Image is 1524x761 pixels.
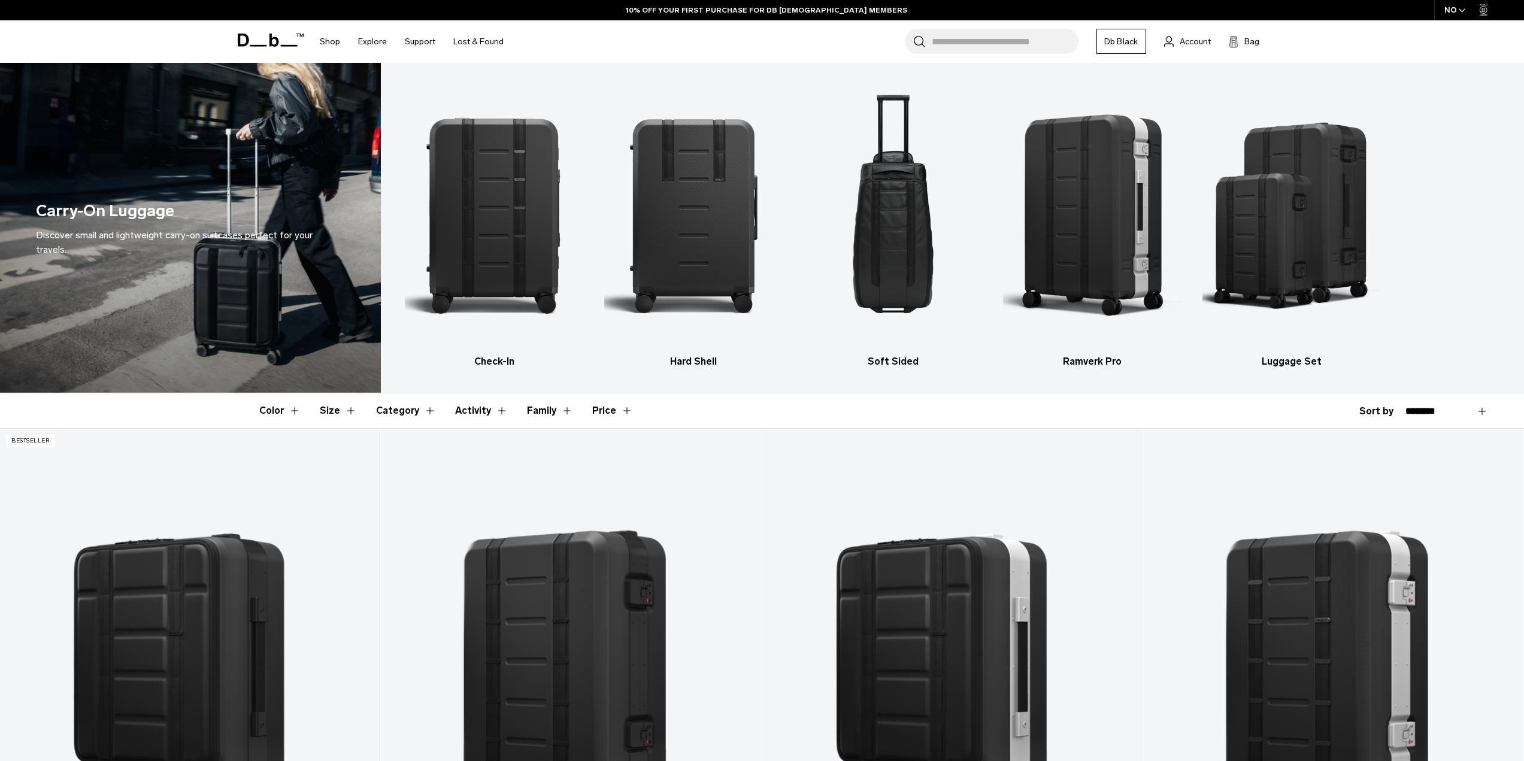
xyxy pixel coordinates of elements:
[320,393,357,428] button: Toggle Filter
[1202,81,1381,369] a: Db Luggage Set
[527,393,573,428] button: Toggle Filter
[1202,81,1381,348] img: Db
[1229,34,1259,48] button: Bag
[1003,81,1181,348] img: Db
[626,5,907,16] a: 10% OFF YOUR FIRST PURCHASE FOR DB [DEMOGRAPHIC_DATA] MEMBERS
[804,81,982,348] img: Db
[405,354,583,369] h3: Check-In
[36,229,313,255] span: Discover small and lightweight carry-on suitcases perfect for your travels.
[358,20,387,63] a: Explore
[376,393,436,428] button: Toggle Filter
[1180,35,1211,48] span: Account
[1096,29,1146,54] a: Db Black
[1003,354,1181,369] h3: Ramverk Pro
[405,20,435,63] a: Support
[1202,81,1381,369] li: 5 / 5
[36,199,174,223] h1: Carry-On Luggage
[405,81,583,348] img: Db
[804,81,982,369] a: Db Soft Sided
[1003,81,1181,369] a: Db Ramverk Pro
[804,81,982,369] li: 3 / 5
[405,81,583,369] a: Db Check-In
[604,81,783,369] li: 2 / 5
[453,20,504,63] a: Lost & Found
[604,354,783,369] h3: Hard Shell
[320,20,340,63] a: Shop
[604,81,783,369] a: Db Hard Shell
[1003,81,1181,369] li: 4 / 5
[804,354,982,369] h3: Soft Sided
[1244,35,1259,48] span: Bag
[604,81,783,348] img: Db
[6,435,55,447] p: Bestseller
[1164,34,1211,48] a: Account
[311,20,513,63] nav: Main Navigation
[1202,354,1381,369] h3: Luggage Set
[259,393,301,428] button: Toggle Filter
[592,393,633,428] button: Toggle Price
[405,81,583,369] li: 1 / 5
[455,393,508,428] button: Toggle Filter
